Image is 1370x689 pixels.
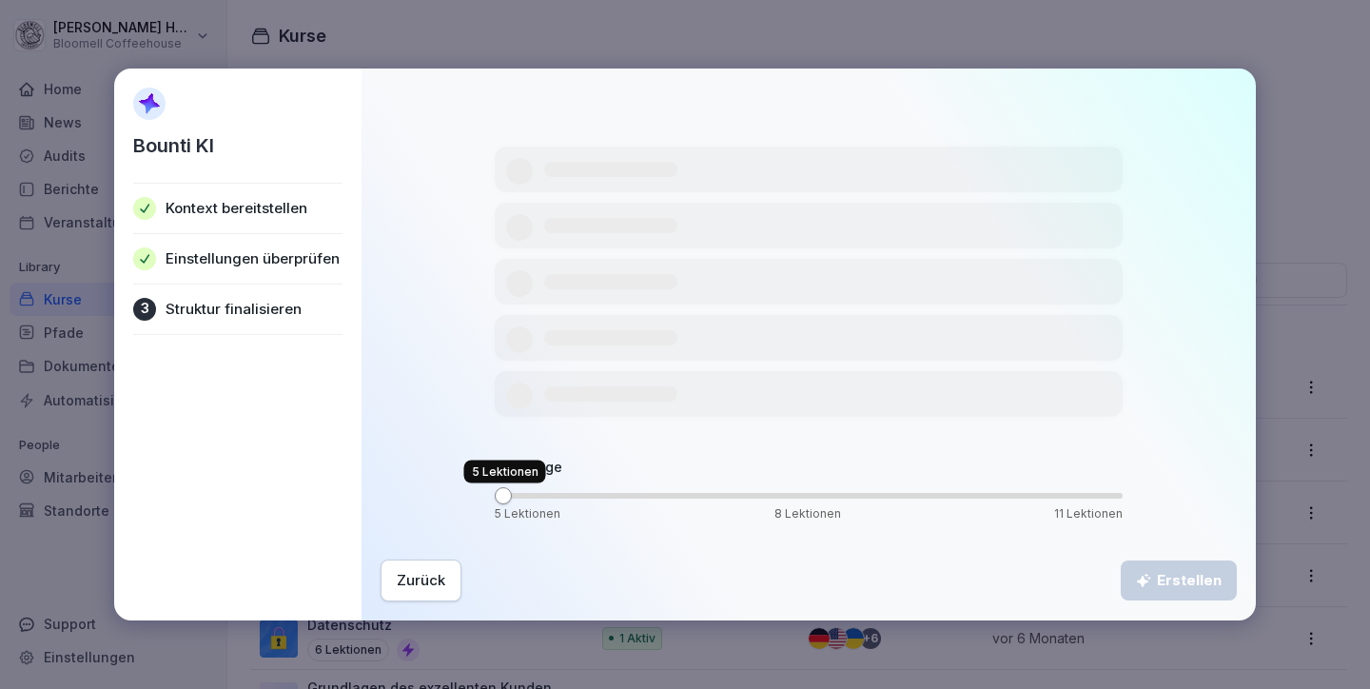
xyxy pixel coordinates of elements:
p: 11 Lektionen [1054,506,1123,522]
button: Zurück [381,560,461,601]
img: AI Sparkle [133,88,166,120]
p: 5 Lektionen [472,464,538,480]
p: Bounti KI [133,131,214,160]
p: Kontext bereitstellen [166,199,307,218]
p: 8 Lektionen [774,506,841,522]
div: Zurück [397,570,445,591]
div: 3 [133,298,156,321]
span: Volume [495,487,512,504]
p: 5 Lektionen [495,506,560,522]
button: Erstellen [1121,561,1237,600]
p: Einstellungen überprüfen [166,249,340,268]
h4: Kurslänge [495,458,1123,477]
div: Erstellen [1136,570,1222,591]
p: Struktur finalisieren [166,300,302,319]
